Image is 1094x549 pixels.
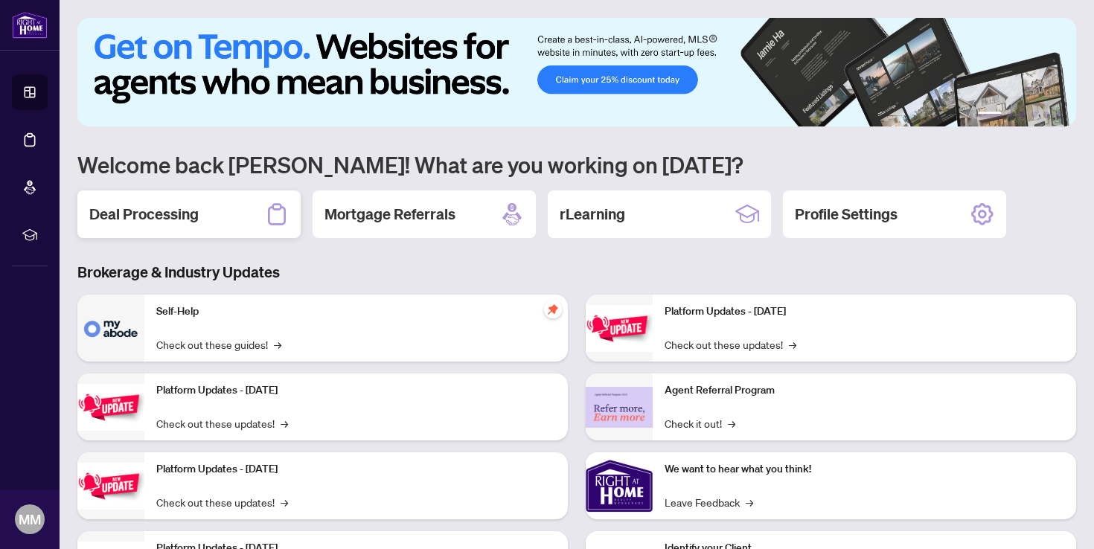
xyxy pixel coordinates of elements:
button: 4 [1031,112,1037,118]
h2: Deal Processing [89,204,199,225]
p: Platform Updates - [DATE] [156,382,556,399]
p: Self-Help [156,304,556,320]
img: logo [12,11,48,39]
span: pushpin [544,301,562,318]
h1: Welcome back [PERSON_NAME]! What are you working on [DATE]? [77,150,1076,179]
a: Check out these guides!→ [156,336,281,353]
p: Platform Updates - [DATE] [156,461,556,478]
p: Platform Updates - [DATE] [665,304,1064,320]
img: Slide 0 [77,18,1076,126]
button: 5 [1043,112,1049,118]
h2: rLearning [560,204,625,225]
img: Self-Help [77,295,144,362]
img: Platform Updates - September 16, 2025 [77,384,144,431]
span: → [274,336,281,353]
a: Check it out!→ [665,415,735,431]
img: Platform Updates - July 21, 2025 [77,463,144,510]
a: Check out these updates!→ [156,494,288,510]
a: Check out these updates!→ [665,336,796,353]
h3: Brokerage & Industry Updates [77,262,1076,283]
h2: Profile Settings [795,204,898,225]
img: Platform Updates - June 23, 2025 [586,305,653,352]
p: Agent Referral Program [665,382,1064,399]
a: Check out these updates!→ [156,415,288,431]
img: Agent Referral Program [586,387,653,428]
span: → [746,494,753,510]
h2: Mortgage Referrals [324,204,455,225]
button: 1 [978,112,1002,118]
button: 2 [1008,112,1014,118]
span: → [728,415,735,431]
span: → [281,494,288,510]
span: → [281,415,288,431]
button: 3 [1020,112,1026,118]
img: We want to hear what you think! [586,452,653,519]
a: Leave Feedback→ [665,494,753,510]
span: MM [19,509,41,530]
p: We want to hear what you think! [665,461,1064,478]
button: 6 [1055,112,1061,118]
span: → [789,336,796,353]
